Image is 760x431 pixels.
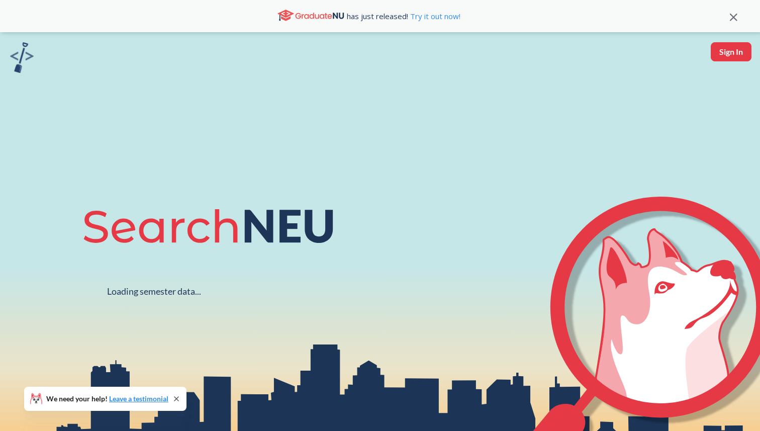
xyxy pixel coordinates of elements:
[711,42,751,61] button: Sign In
[10,42,34,73] img: sandbox logo
[10,42,34,76] a: sandbox logo
[109,394,168,403] a: Leave a testimonial
[347,11,460,22] span: has just released!
[46,395,168,402] span: We need your help!
[107,286,201,297] div: Loading semester data...
[408,11,460,21] a: Try it out now!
